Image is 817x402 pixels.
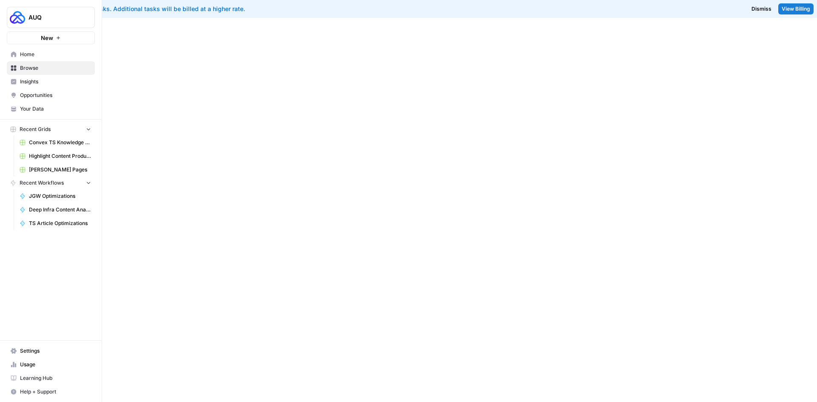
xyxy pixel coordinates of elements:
a: View Billing [778,3,814,14]
a: Opportunities [7,88,95,102]
a: Highlight Content Production [16,149,95,163]
span: JGW Optimizations [29,192,91,200]
img: AUQ Logo [10,10,25,25]
span: [PERSON_NAME] Pages [29,166,91,174]
span: Recent Grids [20,125,51,133]
span: Insights [20,78,91,86]
a: Settings [7,344,95,358]
button: Recent Grids [7,123,95,136]
button: Recent Workflows [7,177,95,189]
button: New [7,31,95,44]
span: Settings [20,347,91,355]
a: Convex TS Knowledge Base Articles Grid [16,136,95,149]
span: Browse [20,64,91,72]
div: You've used your included tasks. Additional tasks will be billed at a higher rate. [7,5,495,13]
a: Insights [7,75,95,88]
button: Help + Support [7,385,95,399]
a: Browse [7,61,95,75]
span: New [41,34,53,42]
span: Opportunities [20,91,91,99]
span: Learning Hub [20,374,91,382]
span: Convex TS Knowledge Base Articles Grid [29,139,91,146]
span: Deep Infra Content Analysis [29,206,91,214]
a: JGW Optimizations [16,189,95,203]
button: Workspace: AUQ [7,7,95,28]
button: Dismiss [748,3,775,14]
span: Help + Support [20,388,91,396]
span: Recent Workflows [20,179,64,187]
a: Deep Infra Content Analysis [16,203,95,217]
span: TS Article Optimizations [29,220,91,227]
a: Your Data [7,102,95,116]
a: Learning Hub [7,371,95,385]
span: Dismiss [751,5,771,13]
a: TS Article Optimizations [16,217,95,230]
span: Usage [20,361,91,368]
span: Home [20,51,91,58]
a: Usage [7,358,95,371]
span: Highlight Content Production [29,152,91,160]
a: Home [7,48,95,61]
a: [PERSON_NAME] Pages [16,163,95,177]
span: AUQ [29,13,80,22]
span: View Billing [782,5,810,13]
span: Your Data [20,105,91,113]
